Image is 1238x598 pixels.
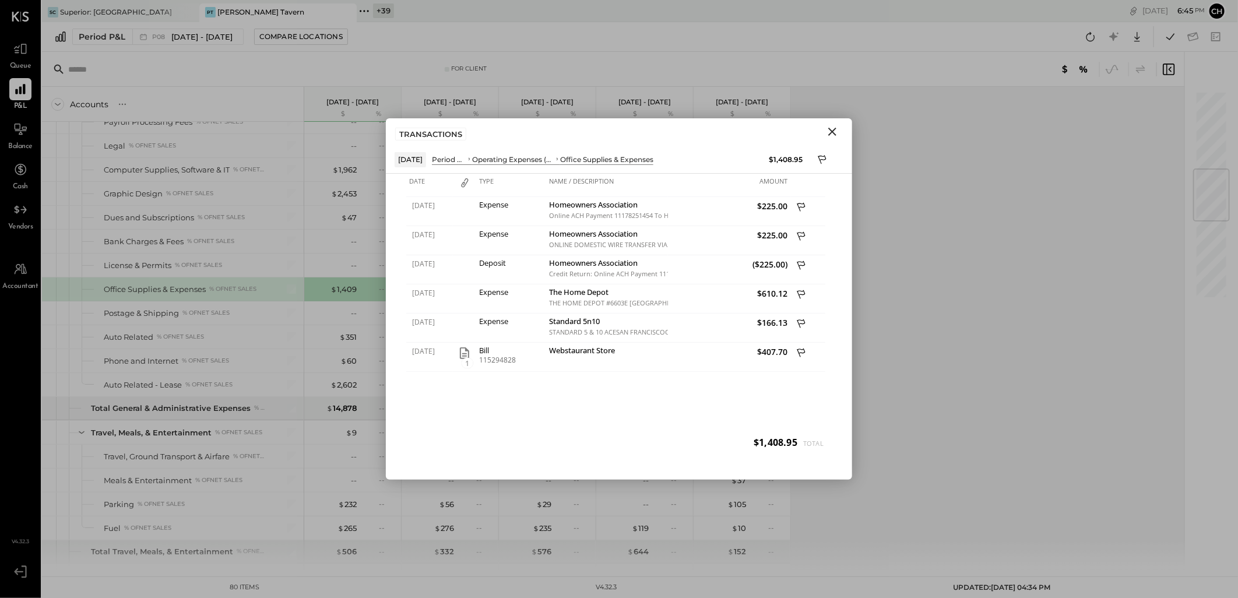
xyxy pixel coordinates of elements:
p: [DATE] - [DATE] [424,98,476,106]
div: 37 [731,475,746,486]
span: $ [336,547,342,556]
div: Travel, Meals, & Entertainment [91,427,212,438]
button: Ch [1208,2,1226,20]
a: Queue [1,38,40,72]
div: -- [379,236,394,246]
div: PT [205,7,216,17]
div: % of NET SALES [198,213,245,221]
div: -- [574,499,589,509]
div: % [457,110,495,119]
div: Amount [668,174,790,197]
div: % of NET SALES [182,309,230,317]
div: -- [671,475,686,485]
div: TRANSACTIONS [395,128,466,140]
div: -- [351,117,357,128]
div: -- [671,547,686,557]
div: Expense [479,230,543,238]
div: -- [351,236,357,247]
a: Balance [1,118,40,152]
div: For Client [452,65,487,73]
div: + 39 [373,3,394,18]
div: Bank Charges & Fees [104,236,184,247]
button: Compare Locations [254,29,348,45]
div: % [554,110,592,119]
span: $ [536,499,543,509]
span: $ [332,165,339,174]
div: copy link [1128,5,1139,17]
div: -- [768,523,783,533]
span: UPDATED: [DATE] 04:34 PM [953,583,1050,592]
div: % of NET SALES [129,142,176,150]
div: Expense [479,288,543,296]
div: [DATE] [1142,5,1205,16]
span: $ [727,547,734,556]
div: -- [351,260,357,271]
div: 115294828 [479,356,543,364]
div: Legal [104,140,125,152]
div: Homeowners Association [549,230,665,241]
div: 14,878 [326,403,357,414]
span: $407.70 [671,346,787,357]
div: Operating Expenses (EBITDA) [472,154,554,164]
button: 1 [458,346,472,360]
div: Parking [104,499,134,510]
span: $ [434,547,440,556]
span: $ [346,428,352,437]
div: ONLINE DOMESTIC WIRE TRANSFER VIA: [PERSON_NAME] FARGO BANK, N.A./0407 A/C: [STREET_ADDRESS] SSN:... [549,241,665,249]
span: [DATE] [412,288,450,298]
a: Vendors [1,199,40,233]
div: 2,453 [331,188,357,199]
div: Office Supplies & Expenses [104,284,206,295]
div: -- [379,117,394,126]
div: Accounts [70,99,108,110]
div: -- [768,475,783,485]
span: $ [326,403,333,413]
div: 265 [337,523,357,534]
div: % of NET SALES [215,428,262,437]
p: [DATE] - [DATE] [716,98,768,106]
div: Name / Description [546,174,668,197]
div: Total General & Administrative Expenses [91,403,251,414]
p: [DATE] - [DATE] [326,98,379,106]
div: 56 [439,499,454,510]
div: % of NET SALES [138,500,185,508]
div: % of NET SALES [233,452,265,460]
span: $ [338,499,344,509]
span: $ [632,523,638,533]
div: 232 [338,499,357,510]
div: Credit Return: Online ACH Payment 11178251454 To HOA (_#####2882) [549,270,665,278]
span: Balance [8,142,33,152]
span: $166.13 [671,317,787,328]
div: Dues and Subscriptions [104,212,194,223]
span: $ [331,189,337,198]
span: $ [330,284,337,294]
span: $ [531,547,537,556]
span: $ [340,356,347,365]
div: Auto Related [104,332,153,343]
div: Superior: [GEOGRAPHIC_DATA] [60,7,172,17]
div: -- [574,547,589,557]
span: $610.12 [671,288,787,299]
div: STANDARD 5 & 10 ACESAN FRANCISCOCA [549,328,665,336]
div: -- [379,523,394,533]
div: -- [574,523,589,533]
div: -- [379,164,394,174]
span: $ [439,499,445,509]
div: 576 [531,546,551,557]
div: -- [351,451,357,462]
div: 2,602 [330,379,357,391]
div: % of NET SALES [187,237,234,245]
div: -- [379,499,394,509]
div: -- [379,212,394,222]
div: 152 [727,546,746,557]
span: $ [533,523,539,533]
div: 235 [533,523,551,534]
div: Period P&L [432,154,466,164]
span: [DATE] [412,317,450,327]
button: Close [822,124,843,139]
div: -- [379,379,394,389]
div: -- [643,475,649,486]
p: [DATE] - [DATE] [521,98,574,106]
div: Fuel [104,523,121,534]
div: Type [476,174,546,197]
